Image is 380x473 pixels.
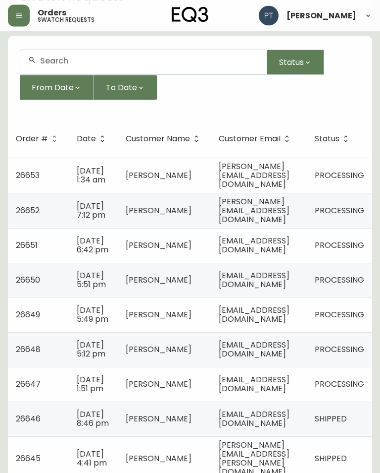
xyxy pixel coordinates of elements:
[77,409,109,429] span: [DATE] 8:46 pm
[16,414,41,425] span: 26646
[77,340,105,360] span: [DATE] 5:12 pm
[16,275,40,286] span: 26650
[126,275,191,286] span: [PERSON_NAME]
[77,135,109,144] span: Date
[219,340,289,360] span: [EMAIL_ADDRESS][DOMAIN_NAME]
[315,170,364,181] span: PROCESSING
[315,135,352,144] span: Status
[77,270,106,291] span: [DATE] 5:51 pm
[219,135,293,144] span: Customer Email
[219,136,281,142] span: Customer Email
[279,57,304,69] span: Status
[126,344,191,355] span: [PERSON_NAME]
[219,305,289,325] span: [EMAIL_ADDRESS][DOMAIN_NAME]
[38,9,66,17] span: Orders
[315,240,364,251] span: PROCESSING
[315,136,339,142] span: Status
[126,135,203,144] span: Customer Name
[16,240,38,251] span: 26651
[315,309,364,321] span: PROCESSING
[16,344,41,355] span: 26648
[126,170,191,181] span: [PERSON_NAME]
[32,82,74,94] span: From Date
[259,6,279,26] img: 986dcd8e1aab7847125929f325458823
[315,275,364,286] span: PROCESSING
[126,453,191,465] span: [PERSON_NAME]
[16,136,48,142] span: Order #
[126,309,191,321] span: [PERSON_NAME]
[16,309,40,321] span: 26649
[16,453,41,465] span: 26645
[315,344,364,355] span: PROCESSING
[219,374,289,395] span: [EMAIL_ADDRESS][DOMAIN_NAME]
[38,17,95,23] h5: swatch requests
[16,379,41,390] span: 26647
[77,305,108,325] span: [DATE] 5:49 pm
[315,379,364,390] span: PROCESSING
[315,414,347,425] span: SHIPPED
[77,136,96,142] span: Date
[16,205,40,217] span: 26652
[126,379,191,390] span: [PERSON_NAME]
[219,161,289,190] span: [PERSON_NAME][EMAIL_ADDRESS][DOMAIN_NAME]
[219,236,289,256] span: [EMAIL_ADDRESS][DOMAIN_NAME]
[40,57,259,66] input: Search
[77,166,105,186] span: [DATE] 1:34 am
[315,205,364,217] span: PROCESSING
[219,409,289,429] span: [EMAIL_ADDRESS][DOMAIN_NAME]
[126,240,191,251] span: [PERSON_NAME]
[126,136,190,142] span: Customer Name
[77,374,104,395] span: [DATE] 1:51 pm
[286,12,356,20] span: [PERSON_NAME]
[126,414,191,425] span: [PERSON_NAME]
[126,205,191,217] span: [PERSON_NAME]
[77,201,105,221] span: [DATE] 7:12 pm
[77,449,107,469] span: [DATE] 4:41 pm
[94,75,157,101] button: To Date
[172,7,208,23] img: logo
[16,170,40,181] span: 26653
[267,50,324,75] button: Status
[219,270,289,291] span: [EMAIL_ADDRESS][DOMAIN_NAME]
[16,135,61,144] span: Order #
[219,196,289,226] span: [PERSON_NAME][EMAIL_ADDRESS][DOMAIN_NAME]
[77,236,108,256] span: [DATE] 6:42 pm
[20,75,94,101] button: From Date
[315,453,347,465] span: SHIPPED
[106,82,137,94] span: To Date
